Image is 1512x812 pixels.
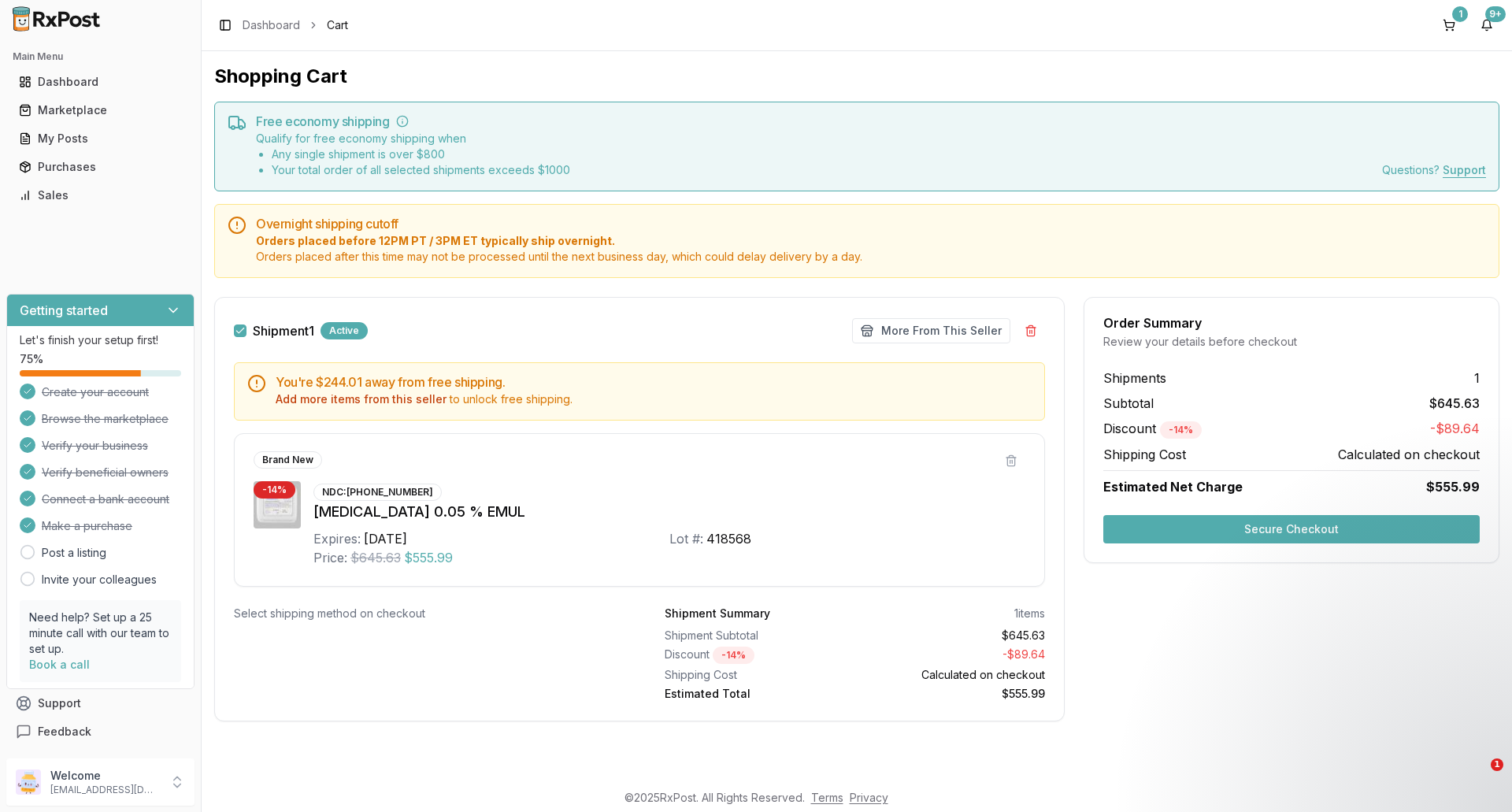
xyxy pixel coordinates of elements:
[42,438,148,454] span: Verify your business
[6,689,195,717] button: Support
[13,50,188,63] h2: Main Menu
[256,131,570,178] div: Qualify for free economy shipping when
[350,548,401,567] span: $645.63
[1474,369,1480,387] span: 1
[1430,419,1480,439] span: -$89.64
[1103,394,1154,413] span: Subtotal
[20,332,181,348] p: Let's finish your setup first!
[313,548,347,567] div: Price:
[1103,515,1480,543] button: Secure Checkout
[6,154,195,180] button: Purchases
[6,6,107,32] img: RxPost Logo
[665,606,770,621] div: Shipment Summary
[665,628,849,643] div: Shipment Subtotal
[1474,13,1499,38] button: 9+
[13,124,188,153] a: My Posts
[1014,606,1045,621] div: 1 items
[313,529,361,548] div: Expires:
[862,647,1046,664] div: - $89.64
[254,481,295,499] div: - 14 %
[42,384,149,400] span: Create your account
[1103,369,1166,387] span: Shipments
[276,376,1032,388] h5: You're $244.01 away from free shipping.
[276,391,1032,407] div: to unlock free shipping.
[272,146,570,162] li: Any single shipment is over $ 800
[850,791,888,804] a: Privacy
[1160,421,1202,439] div: - 14 %
[16,769,41,795] img: User avatar
[29,658,90,671] a: Book a call
[19,187,182,203] div: Sales
[42,465,169,480] span: Verify beneficial owners
[20,351,43,367] span: 75 %
[29,610,172,657] p: Need help? Set up a 25 minute call with our team to set up.
[276,391,447,407] button: Add more items from this seller
[243,17,300,33] a: Dashboard
[713,647,754,664] div: - 14 %
[253,324,314,337] label: Shipment 1
[852,318,1010,343] button: More From This Seller
[272,162,570,178] li: Your total order of all selected shipments exceeds $ 1000
[6,69,195,95] button: Dashboard
[42,411,169,427] span: Browse the marketplace
[1338,445,1480,464] span: Calculated on checkout
[665,686,849,702] div: Estimated Total
[6,98,195,123] button: Marketplace
[1103,445,1186,464] span: Shipping Cost
[50,784,160,796] p: [EMAIL_ADDRESS][DOMAIN_NAME]
[19,102,182,118] div: Marketplace
[19,131,182,146] div: My Posts
[706,529,751,548] div: 418568
[42,491,169,507] span: Connect a bank account
[19,159,182,175] div: Purchases
[256,217,1486,230] h5: Overnight shipping cutoff
[364,529,407,548] div: [DATE]
[669,529,703,548] div: Lot #:
[13,68,188,96] a: Dashboard
[1458,758,1496,796] iframe: Intercom live chat
[1103,317,1480,329] div: Order Summary
[1103,334,1480,350] div: Review your details before checkout
[1491,758,1503,771] span: 1
[1452,6,1468,22] div: 1
[1426,477,1480,496] span: $555.99
[1485,6,1506,22] div: 9+
[243,17,348,33] nav: breadcrumb
[38,724,91,740] span: Feedback
[42,572,157,588] a: Invite your colleagues
[254,451,322,469] div: Brand New
[313,501,1025,523] div: [MEDICAL_DATA] 0.05 % EMUL
[665,647,849,664] div: Discount
[862,686,1046,702] div: $555.99
[20,301,108,320] h3: Getting started
[862,667,1046,683] div: Calculated on checkout
[321,322,368,339] div: Active
[256,233,1486,249] span: Orders placed before 12PM PT / 3PM ET typically ship overnight.
[256,249,1486,265] span: Orders placed after this time may not be processed until the next business day, which could delay...
[13,181,188,209] a: Sales
[1429,394,1480,413] span: $645.63
[665,667,849,683] div: Shipping Cost
[862,628,1046,643] div: $645.63
[1436,13,1462,38] button: 1
[327,17,348,33] span: Cart
[19,74,182,90] div: Dashboard
[6,717,195,746] button: Feedback
[6,183,195,208] button: Sales
[42,545,106,561] a: Post a listing
[13,96,188,124] a: Marketplace
[254,481,301,528] img: Restasis 0.05 % EMUL
[50,768,160,784] p: Welcome
[13,153,188,181] a: Purchases
[6,126,195,151] button: My Posts
[404,548,453,567] span: $555.99
[1382,162,1486,178] div: Questions?
[811,791,843,804] a: Terms
[1103,421,1202,436] span: Discount
[214,64,1499,89] h1: Shopping Cart
[234,606,614,621] div: Select shipping method on checkout
[313,484,442,501] div: NDC: [PHONE_NUMBER]
[1103,479,1243,495] span: Estimated Net Charge
[256,115,1486,128] h5: Free economy shipping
